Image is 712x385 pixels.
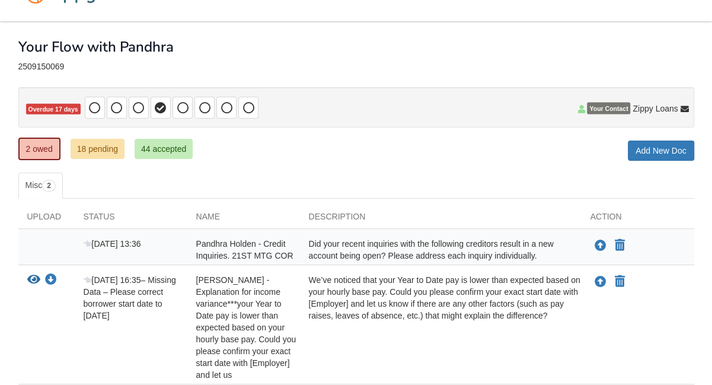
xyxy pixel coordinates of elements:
[18,39,174,55] h1: Your Flow with Pandhra
[614,275,626,289] button: Declare Pandhra Holden - Explanation for income variance***your Year to Date pay is lower than ex...
[27,274,40,287] button: View Pandhra Holden - Explanation for income variance***your Year to Date pay is lower than expec...
[300,238,582,262] div: Did your recent inquiries with the following creditors result in a new account being open? Please...
[187,211,300,228] div: Name
[593,274,608,289] button: Upload Pandhra Holden - Explanation for income variance***your Year to Date pay is lower than exp...
[18,211,75,228] div: Upload
[135,139,193,159] a: 44 accepted
[26,104,81,115] span: Overdue 17 days
[75,274,187,381] div: – Missing Data – Please correct borrower start date to [DATE]
[18,173,63,199] a: Misc
[75,211,187,228] div: Status
[628,141,694,161] a: Add New Doc
[18,62,694,72] div: 2509150069
[300,274,582,381] div: We’ve noticed that your Year to Date pay is lower than expected based on your hourly base pay. Co...
[633,103,678,114] span: Zippy Loans
[71,139,124,159] a: 18 pending
[587,103,630,114] span: Your Contact
[18,138,60,160] a: 2 owed
[45,276,57,285] a: Download Pandhra Holden - Explanation for income variance***your Year to Date pay is lower than e...
[300,211,582,228] div: Description
[84,239,141,249] span: [DATE] 13:36
[196,275,296,380] span: [PERSON_NAME] - Explanation for income variance***your Year to Date pay is lower than expected ba...
[614,238,626,253] button: Declare Pandhra Holden - Credit Inquiries. 21ST MTG COR not applicable
[582,211,694,228] div: Action
[593,238,608,253] button: Upload Pandhra Holden - Credit Inquiries. 21ST MTG COR
[196,239,293,260] span: Pandhra Holden - Credit Inquiries. 21ST MTG COR
[84,275,141,285] span: [DATE] 16:35
[42,180,56,192] span: 2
